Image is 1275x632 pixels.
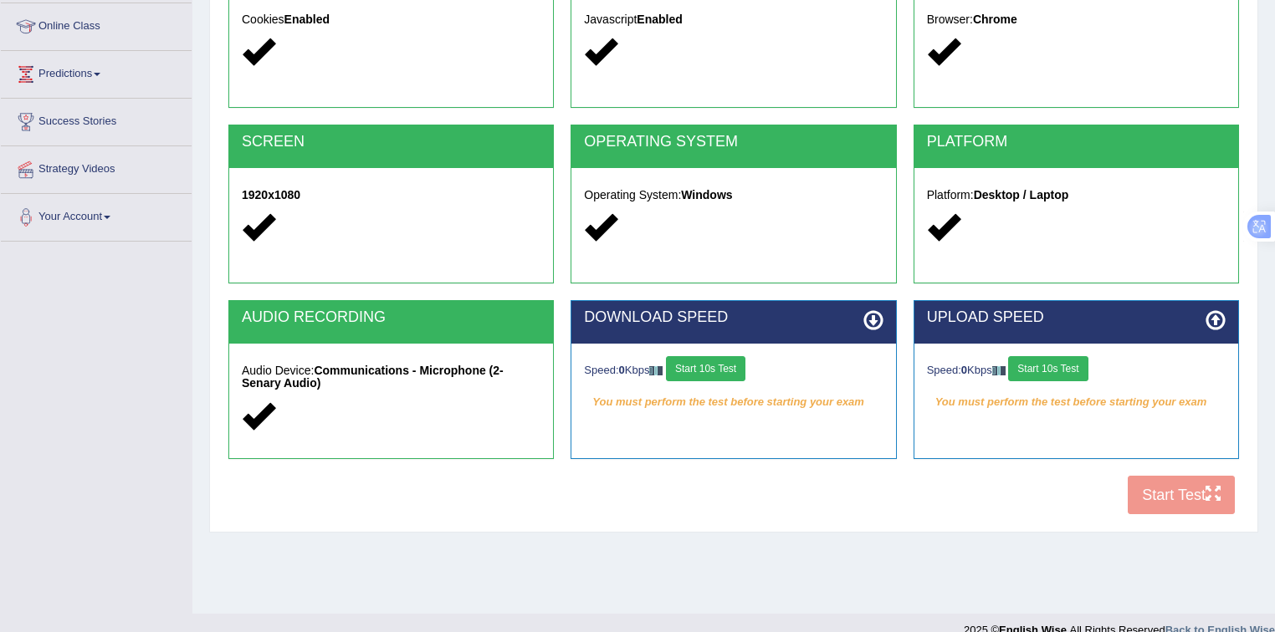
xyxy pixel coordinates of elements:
a: Predictions [1,51,192,93]
h2: OPERATING SYSTEM [584,134,883,150]
strong: Enabled [284,13,330,26]
a: Your Account [1,194,192,236]
div: Speed: Kbps [584,356,883,385]
button: Start 10s Test [666,356,745,381]
strong: Desktop / Laptop [974,188,1069,201]
div: Speed: Kbps [927,356,1226,385]
strong: 0 [619,364,625,376]
h5: Browser: [927,13,1226,26]
em: You must perform the test before starting your exam [584,390,883,415]
h5: Audio Device: [242,364,540,390]
h5: Platform: [927,189,1226,201]
img: ajax-loader-fb-connection.gif [649,366,663,375]
h5: Javascript [584,13,883,26]
h2: SCREEN [242,134,540,150]
em: You must perform the test before starting your exam [927,390,1226,415]
a: Success Stories [1,99,192,140]
button: Start 10s Test [1008,356,1088,381]
strong: 1920x1080 [242,188,300,201]
h2: DOWNLOAD SPEED [584,309,883,326]
strong: Communications - Microphone (2- Senary Audio) [242,364,504,390]
h5: Cookies [242,13,540,26]
strong: 0 [961,364,967,376]
h2: AUDIO RECORDING [242,309,540,326]
a: Online Class [1,3,192,45]
h2: PLATFORM [927,134,1226,150]
h2: UPLOAD SPEED [927,309,1226,326]
strong: Chrome [973,13,1017,26]
strong: Windows [681,188,732,201]
a: Strategy Videos [1,146,192,188]
h5: Operating System: [584,189,883,201]
strong: Enabled [637,13,682,26]
img: ajax-loader-fb-connection.gif [992,366,1006,375]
